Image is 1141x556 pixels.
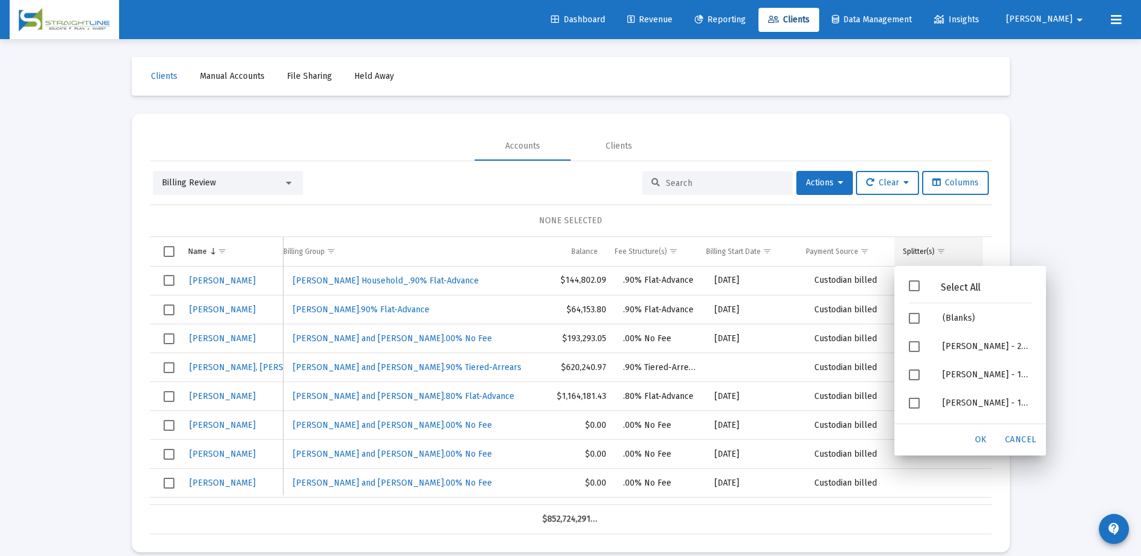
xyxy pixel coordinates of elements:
[975,434,987,445] span: OK
[543,382,615,411] td: $1,164,181.43
[615,324,706,353] td: .00% No Fee
[164,304,174,315] div: Select row
[822,8,921,32] a: Data Management
[164,391,174,402] div: Select row
[606,140,632,152] div: Clients
[933,360,1041,389] div: [PERSON_NAME] - 10%
[1107,522,1121,536] mat-icon: contact_support
[188,330,257,347] button: [PERSON_NAME]
[19,8,110,32] img: Dashboard
[188,272,257,289] button: [PERSON_NAME]
[814,333,894,345] div: Custodian billed
[551,14,605,25] span: Dashboard
[133,498,206,527] td: TIAA-CREF
[159,215,982,227] div: NONE SELECTED
[206,498,283,527] td: N882605
[615,353,706,382] td: .90% Tiered-Arrears
[293,449,492,459] span: [PERSON_NAME] and [PERSON_NAME].00% No Fee
[669,247,678,256] span: Show filter options for column 'Fee Structure(s)'
[327,247,336,256] span: Show filter options for column 'Billing Group'
[188,445,257,463] button: [PERSON_NAME]
[543,353,615,382] td: $620,240.97
[543,513,598,525] div: $852,724,291.01
[292,301,431,318] a: [PERSON_NAME].90% Flat-Advance
[189,333,256,344] span: [PERSON_NAME]
[293,420,492,430] span: [PERSON_NAME] and [PERSON_NAME].00% No Fee
[287,71,332,81] span: File Sharing
[615,247,667,256] div: Fee Structure(s)
[164,246,174,257] div: Select all
[543,267,615,295] td: $144,802.09
[685,8,755,32] a: Reporting
[293,478,492,488] span: [PERSON_NAME] and [PERSON_NAME].00% No Fee
[150,237,992,534] div: Data grid
[292,359,523,376] a: [PERSON_NAME] and [PERSON_NAME].90% Tiered-Arrears
[505,140,540,152] div: Accounts
[292,416,493,434] a: [PERSON_NAME] and [PERSON_NAME].00% No Fee
[188,247,207,256] div: Name
[933,332,1041,360] div: [PERSON_NAME] - 20%
[814,304,894,316] div: Custodian billed
[188,474,257,492] button: [PERSON_NAME]
[189,362,326,372] span: [PERSON_NAME], [PERSON_NAME]
[543,469,615,498] td: $0.00
[618,8,682,32] a: Revenue
[920,282,1001,292] div: Select All
[218,247,227,256] span: Show filter options for column 'Name'
[1072,8,1087,32] mat-icon: arrow_drop_down
[924,8,989,32] a: Insights
[903,247,935,256] div: Splitter(s)
[293,333,492,344] span: [PERSON_NAME] and [PERSON_NAME].00% No Fee
[932,178,979,188] span: Columns
[164,362,174,373] div: Select row
[706,411,806,440] td: [DATE]
[162,178,216,188] span: Billing Review
[354,71,394,81] span: Held Away
[543,324,615,353] td: $193,293.05
[1006,14,1072,25] span: [PERSON_NAME]
[666,178,784,188] input: Search
[189,420,256,430] span: [PERSON_NAME]
[763,247,772,256] span: Show filter options for column 'Billing Start Date'
[933,304,1041,332] div: (Blanks)
[615,267,706,295] td: .90% Flat-Advance
[706,267,806,295] td: [DATE]
[934,14,979,25] span: Insights
[992,7,1101,31] button: [PERSON_NAME]
[275,237,534,266] td: Column Billing Group
[189,276,256,286] span: [PERSON_NAME]
[936,247,946,256] span: Show filter options for column 'Splitter(s)'
[283,247,325,256] div: Billing Group
[615,382,706,411] td: .80% Flat-Advance
[293,391,514,401] span: [PERSON_NAME] and [PERSON_NAME].80% Flat-Advance
[706,382,806,411] td: [DATE]
[345,64,404,88] a: Held Away
[164,333,174,344] div: Select row
[806,178,843,188] span: Actions
[606,237,698,266] td: Column Fee Structure(s)
[806,247,858,256] div: Payment Source
[706,440,806,469] td: [DATE]
[164,478,174,489] div: Select row
[292,474,493,492] a: [PERSON_NAME] and [PERSON_NAME].00% No Fee
[164,275,174,286] div: Select row
[796,171,853,195] button: Actions
[615,440,706,469] td: .00% No Fee
[151,71,177,81] span: Clients
[292,445,493,463] a: [PERSON_NAME] and [PERSON_NAME].00% No Fee
[615,498,706,527] td: .00% No Fee
[615,295,706,324] td: .90% Flat-Advance
[1005,434,1036,445] span: Cancel
[814,274,894,286] div: Custodian billed
[189,391,256,401] span: [PERSON_NAME]
[190,64,274,88] a: Manual Accounts
[189,304,256,315] span: [PERSON_NAME]
[293,276,479,286] span: [PERSON_NAME] Household_.90% Flat-Advance
[798,237,894,266] td: Column Payment Source
[141,64,187,88] a: Clients
[866,178,909,188] span: Clear
[706,498,806,527] td: [DATE]
[814,419,894,431] div: Custodian billed
[894,237,983,266] td: Column Splitter(s)
[189,449,256,459] span: [PERSON_NAME]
